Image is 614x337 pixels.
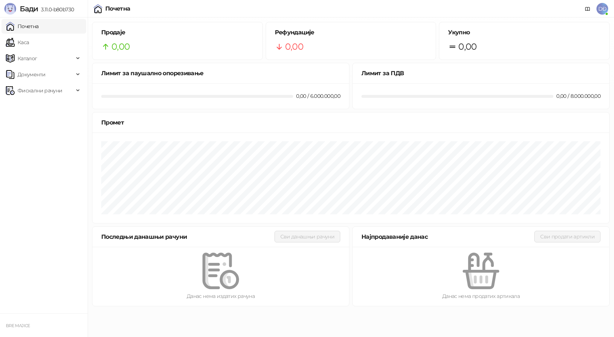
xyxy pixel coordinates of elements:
[101,232,274,241] div: Последњи данашњи рачуни
[582,3,594,15] a: Документација
[104,292,337,300] div: Данас нема издатих рачуна
[555,92,602,100] div: 0,00 / 8.000.000,00
[458,40,477,54] span: 0,00
[6,19,39,34] a: Почетна
[361,69,600,78] div: Лимит за ПДВ
[18,83,62,98] span: Фискални рачуни
[285,40,303,54] span: 0,00
[18,67,45,82] span: Документи
[361,232,534,241] div: Најпродаваније данас
[38,6,74,13] span: 3.11.0-b80b730
[105,6,130,12] div: Почетна
[295,92,342,100] div: 0,00 / 6.000.000,00
[101,28,254,37] h5: Продаје
[18,51,37,66] span: Каталог
[101,118,600,127] div: Промет
[4,3,16,15] img: Logo
[596,3,608,15] span: DĐ
[111,40,130,54] span: 0,00
[101,69,340,78] div: Лимит за паушално опорезивање
[274,231,340,242] button: Сви данашњи рачуни
[20,4,38,13] span: Бади
[448,28,600,37] h5: Укупно
[534,231,600,242] button: Сви продати артикли
[275,28,427,37] h5: Рефундације
[6,35,29,50] a: Каса
[364,292,598,300] div: Данас нема продатих артикала
[6,323,30,328] small: BRE MAJICE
